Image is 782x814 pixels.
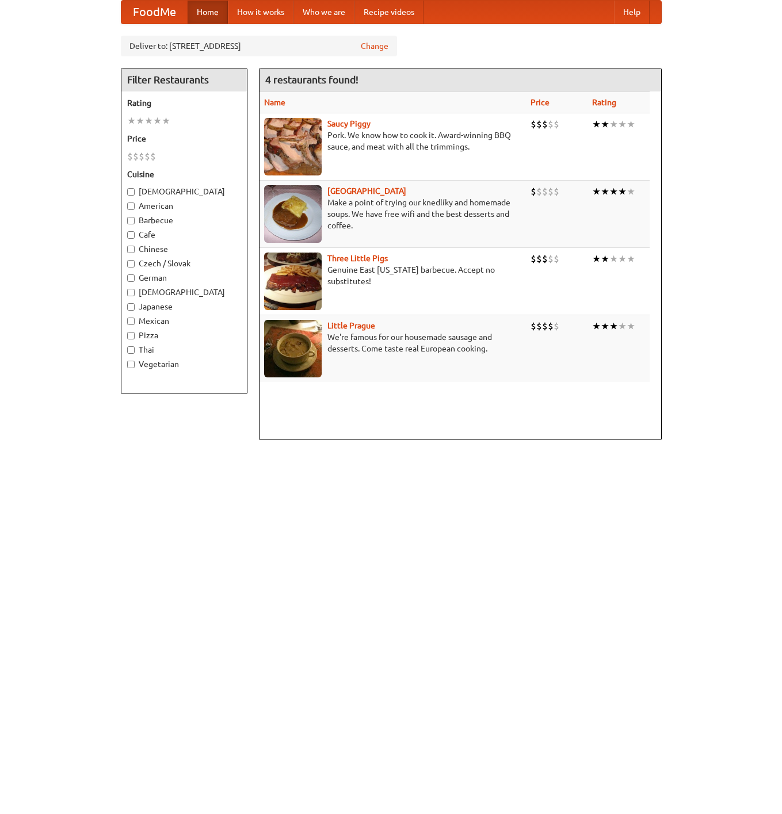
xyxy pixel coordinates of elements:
[121,68,247,91] h4: Filter Restaurants
[548,118,554,131] li: $
[265,74,358,85] ng-pluralize: 4 restaurants found!
[127,260,135,267] input: Czech / Slovak
[327,119,371,128] a: Saucy Piggy
[609,185,618,198] li: ★
[264,253,322,310] img: littlepigs.jpg
[127,243,241,255] label: Chinese
[627,118,635,131] li: ★
[536,320,542,333] li: $
[609,253,618,265] li: ★
[127,358,241,370] label: Vegetarian
[127,303,135,311] input: Japanese
[127,200,241,212] label: American
[264,331,522,354] p: We're famous for our housemade sausage and desserts. Come taste real European cooking.
[153,114,162,127] li: ★
[127,318,135,325] input: Mexican
[531,320,536,333] li: $
[139,150,144,163] li: $
[618,185,627,198] li: ★
[548,253,554,265] li: $
[127,330,241,341] label: Pizza
[127,258,241,269] label: Czech / Slovak
[542,185,548,198] li: $
[127,286,241,298] label: [DEMOGRAPHIC_DATA]
[127,346,135,354] input: Thai
[601,320,609,333] li: ★
[264,320,322,377] img: littleprague.jpg
[127,215,241,226] label: Barbecue
[127,361,135,368] input: Vegetarian
[542,320,548,333] li: $
[264,118,322,175] img: saucy.jpg
[601,185,609,198] li: ★
[127,188,135,196] input: [DEMOGRAPHIC_DATA]
[127,332,135,339] input: Pizza
[531,118,536,131] li: $
[592,98,616,107] a: Rating
[542,118,548,131] li: $
[127,202,135,210] input: American
[293,1,354,24] a: Who we are
[618,253,627,265] li: ★
[531,185,536,198] li: $
[361,40,388,52] a: Change
[162,114,170,127] li: ★
[536,118,542,131] li: $
[536,185,542,198] li: $
[127,150,133,163] li: $
[121,1,188,24] a: FoodMe
[614,1,650,24] a: Help
[133,150,139,163] li: $
[601,253,609,265] li: ★
[531,253,536,265] li: $
[127,186,241,197] label: [DEMOGRAPHIC_DATA]
[531,98,550,107] a: Price
[127,133,241,144] h5: Price
[127,274,135,282] input: German
[554,253,559,265] li: $
[354,1,424,24] a: Recipe videos
[592,185,601,198] li: ★
[188,1,228,24] a: Home
[127,231,135,239] input: Cafe
[592,320,601,333] li: ★
[554,185,559,198] li: $
[127,114,136,127] li: ★
[327,186,406,196] a: [GEOGRAPHIC_DATA]
[127,315,241,327] label: Mexican
[264,185,322,243] img: czechpoint.jpg
[127,301,241,312] label: Japanese
[592,253,601,265] li: ★
[601,118,609,131] li: ★
[627,253,635,265] li: ★
[127,272,241,284] label: German
[127,344,241,356] label: Thai
[618,118,627,131] li: ★
[554,118,559,131] li: $
[144,114,153,127] li: ★
[542,253,548,265] li: $
[618,320,627,333] li: ★
[264,98,285,107] a: Name
[548,320,554,333] li: $
[327,254,388,263] a: Three Little Pigs
[127,97,241,109] h5: Rating
[548,185,554,198] li: $
[264,264,522,287] p: Genuine East [US_STATE] barbecue. Accept no substitutes!
[627,185,635,198] li: ★
[127,169,241,180] h5: Cuisine
[150,150,156,163] li: $
[127,289,135,296] input: [DEMOGRAPHIC_DATA]
[127,229,241,240] label: Cafe
[554,320,559,333] li: $
[592,118,601,131] li: ★
[609,320,618,333] li: ★
[327,321,375,330] a: Little Prague
[228,1,293,24] a: How it works
[127,246,135,253] input: Chinese
[264,129,522,152] p: Pork. We know how to cook it. Award-winning BBQ sauce, and meat with all the trimmings.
